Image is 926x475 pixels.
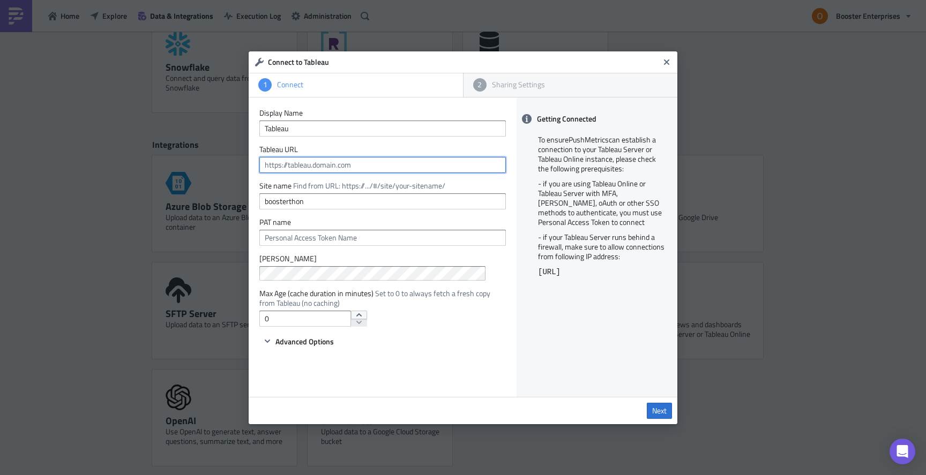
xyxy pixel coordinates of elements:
[259,288,490,308] span: Set to 0 to always fetch a fresh copy from Tableau (no caching)
[487,80,668,89] div: Sharing Settings
[647,403,672,419] a: Next
[259,289,506,308] label: Max Age (cache duration in minutes)
[259,108,506,118] label: Display Name
[275,336,334,347] span: Advanced Options
[259,254,506,263] label: [PERSON_NAME]
[259,193,506,209] input: Tableau Site name
[659,54,675,70] button: Close
[259,157,506,173] input: https://tableau.domain.com
[259,120,506,137] input: Give it a name
[272,80,453,89] div: Connect
[538,179,667,227] p: - if you are using Tableau Online or Tableau Server with MFA, [PERSON_NAME], oAuth or other SSO m...
[890,439,915,464] div: Open Intercom Messenger
[258,78,272,92] div: 1
[268,57,659,67] h6: Connect to Tableau
[259,311,351,327] input: Enter a number...
[259,181,506,191] label: Site name
[259,230,506,246] input: Personal Access Token Name
[517,108,677,130] div: Getting Connected
[538,135,667,174] p: To ensure PushMetrics can establish a connection to your Tableau Server or Tableau Online instanc...
[293,180,445,191] span: Find from URL: https://.../#/site/your-sitename/
[538,268,561,276] code: [URL]
[259,217,506,227] label: PAT name
[259,335,338,348] button: Advanced Options
[259,145,506,154] label: Tableau URL
[473,78,487,92] div: 2
[535,288,669,384] iframe: How To Connect Tableau with PushMetrics
[538,232,667,261] p: - if your Tableau Server runs behind a firewall, make sure to allow connections from following IP...
[351,319,367,327] button: decrement
[351,311,367,319] button: increment
[652,406,667,416] span: Next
